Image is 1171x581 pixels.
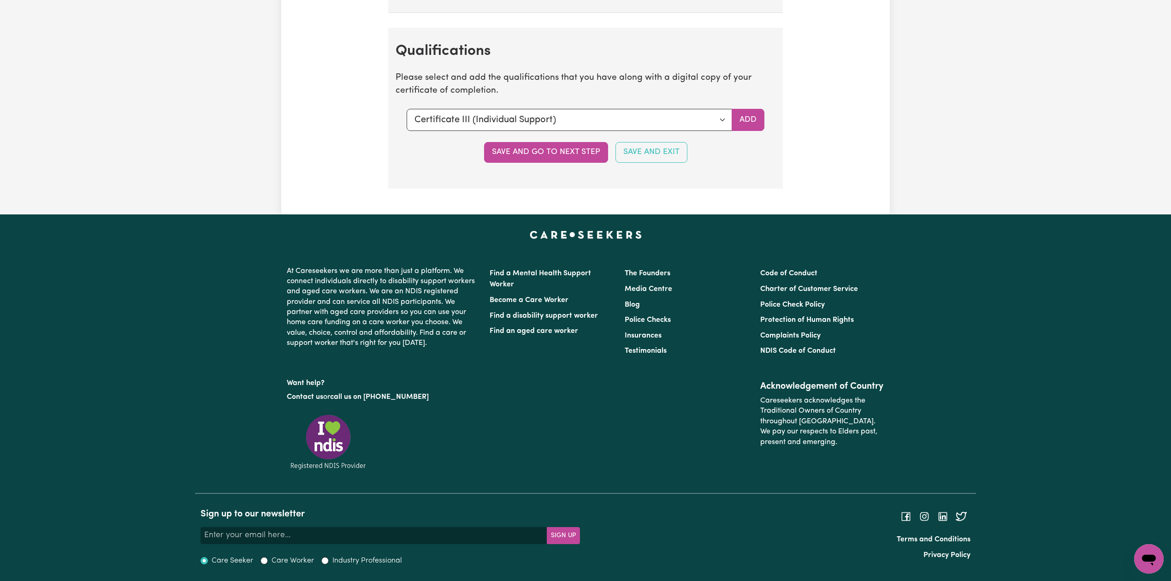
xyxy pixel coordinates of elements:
a: Code of Conduct [760,270,817,277]
label: Care Worker [272,555,314,566]
a: Find an aged care worker [490,327,578,335]
a: Terms and Conditions [897,536,970,543]
p: Careseekers acknowledges the Traditional Owners of Country throughout [GEOGRAPHIC_DATA]. We pay o... [760,392,884,451]
a: Follow Careseekers on LinkedIn [937,513,948,520]
a: Find a disability support worker [490,312,598,320]
h2: Qualifications [396,42,775,60]
a: NDIS Code of Conduct [760,347,836,355]
label: Industry Professional [332,555,402,566]
a: Follow Careseekers on Instagram [919,513,930,520]
a: Media Centre [625,285,672,293]
a: The Founders [625,270,670,277]
h2: Acknowledgement of Country [760,381,884,392]
input: Enter your email here... [201,527,547,544]
a: Privacy Policy [923,551,970,559]
button: Subscribe [547,527,580,544]
a: Follow Careseekers on Twitter [956,513,967,520]
a: Protection of Human Rights [760,316,854,324]
a: Police Check Policy [760,301,825,308]
a: Insurances [625,332,662,339]
p: At Careseekers we are more than just a platform. We connect individuals directly to disability su... [287,262,479,352]
a: Charter of Customer Service [760,285,858,293]
p: or [287,388,479,406]
a: Testimonials [625,347,667,355]
a: Become a Care Worker [490,296,568,304]
button: Add selected qualification [732,109,764,131]
a: Blog [625,301,640,308]
iframe: Button to launch messaging window [1134,544,1164,574]
a: Complaints Policy [760,332,821,339]
button: Save and go to next step [484,142,608,162]
label: Care Seeker [212,555,253,566]
a: Police Checks [625,316,671,324]
a: call us on [PHONE_NUMBER] [330,393,429,401]
a: Careseekers home page [530,231,642,238]
a: Follow Careseekers on Facebook [900,513,911,520]
h2: Sign up to our newsletter [201,509,580,520]
p: Want help? [287,374,479,388]
a: Contact us [287,393,323,401]
button: Save and Exit [615,142,687,162]
p: Please select and add the qualifications that you have along with a digital copy of your certific... [396,71,775,98]
a: Find a Mental Health Support Worker [490,270,591,288]
img: Registered NDIS provider [287,413,370,471]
